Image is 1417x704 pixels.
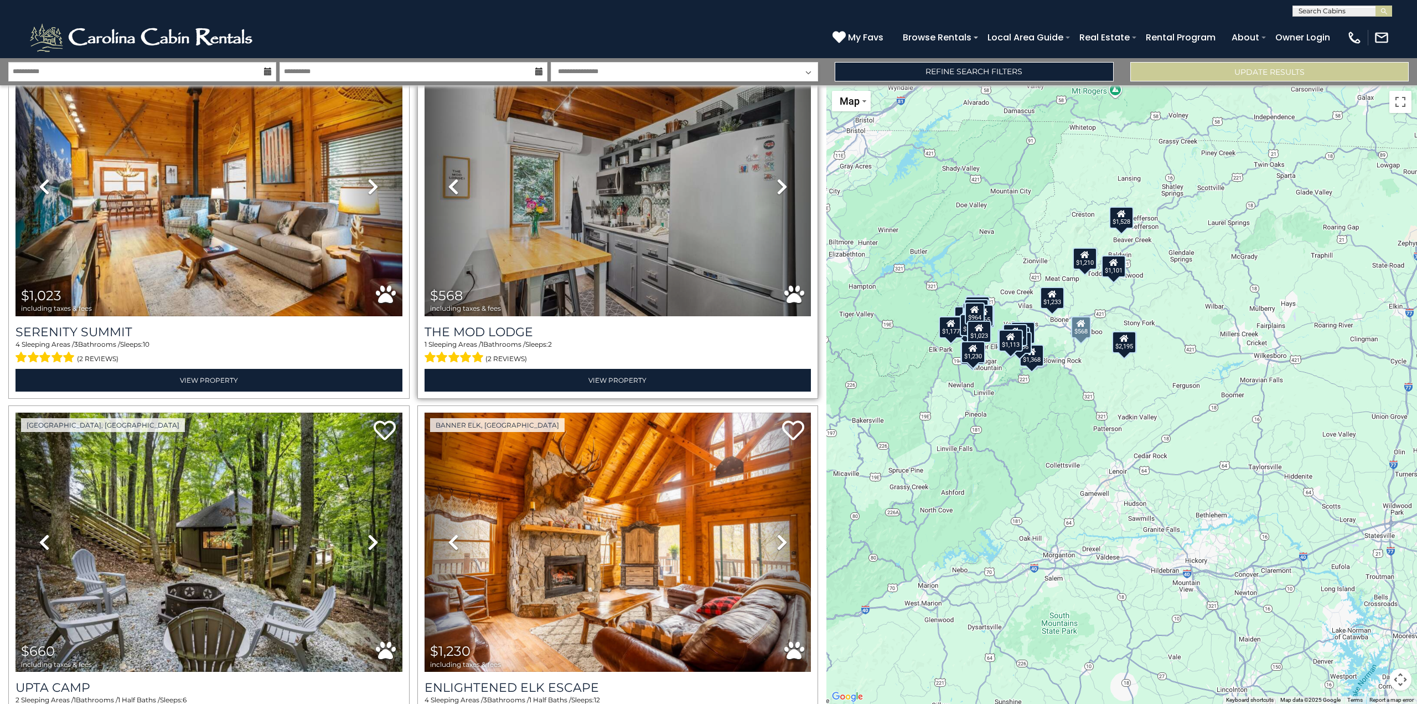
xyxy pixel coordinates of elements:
[485,352,527,366] span: (2 reviews)
[1389,91,1411,113] button: Toggle fullscreen view
[1040,286,1064,309] div: $1,233
[15,325,402,340] a: Serenity Summit
[953,316,978,338] div: $1,639
[21,643,55,659] span: $660
[974,305,994,327] div: $865
[829,690,866,704] img: Google
[848,30,883,44] span: My Favs
[425,413,811,672] img: thumbnail_164433091.jpeg
[425,680,811,695] a: Enlightened Elk Escape
[183,696,187,704] span: 6
[1072,248,1097,270] div: $1,210
[15,369,402,392] a: View Property
[835,62,1113,81] a: Refine Search Filters
[74,340,78,348] span: 3
[425,369,811,392] a: View Property
[1130,62,1409,81] button: Update Results
[965,296,990,318] div: $1,583
[374,419,396,443] a: Add to favorites
[782,419,804,443] a: Add to favorites
[21,287,61,304] span: $1,023
[1140,28,1221,47] a: Rental Program
[1226,28,1265,47] a: About
[1347,697,1363,703] a: Terms
[1019,345,1043,367] div: $1,368
[1074,28,1135,47] a: Real Estate
[15,340,402,366] div: Sleeping Areas / Bathrooms / Sleeps:
[15,696,19,704] span: 2
[1270,28,1336,47] a: Owner Login
[425,340,811,366] div: Sleeping Areas / Bathrooms / Sleeps:
[1109,206,1133,228] div: $1,528
[1347,30,1362,45] img: phone-regular-white.png
[982,28,1069,47] a: Local Area Guide
[967,321,991,343] div: $1,023
[21,305,92,312] span: including taxes & fees
[840,95,860,107] span: Map
[15,57,402,316] img: thumbnail_167191056.jpeg
[143,340,149,348] span: 10
[21,418,185,432] a: [GEOGRAPHIC_DATA], [GEOGRAPHIC_DATA]
[74,696,76,704] span: 1
[77,352,118,366] span: (2 reviews)
[939,316,963,338] div: $1,177
[15,680,402,695] a: Upta Camp
[425,325,811,340] a: The Mod Lodge
[1113,331,1137,353] div: $2,473
[425,57,811,316] img: thumbnail_167016863.jpeg
[961,341,985,363] div: $1,230
[1226,696,1274,704] button: Keyboard shortcuts
[15,413,402,672] img: thumbnail_167080979.jpeg
[430,418,565,432] a: Banner Elk, [GEOGRAPHIC_DATA]
[1280,697,1341,703] span: Map data ©2025 Google
[960,343,984,365] div: $1,551
[425,340,427,348] span: 1
[1112,331,1136,353] div: $2,195
[21,661,92,668] span: including taxes & fees
[966,295,986,317] div: $660
[430,661,501,668] span: including taxes & fees
[1071,316,1091,338] div: $568
[964,299,989,321] div: $1,386
[832,30,886,45] a: My Favs
[1101,255,1125,278] div: $1,101
[897,28,977,47] a: Browse Rentals
[1011,321,1035,343] div: $2,099
[15,340,20,348] span: 4
[1369,697,1414,703] a: Report a map error
[960,314,984,336] div: $1,956
[483,696,487,704] span: 3
[430,305,501,312] span: including taxes & fees
[425,696,429,704] span: 4
[964,302,984,324] div: $964
[481,340,483,348] span: 1
[997,329,1022,351] div: $1,553
[430,643,470,659] span: $1,230
[28,21,257,54] img: White-1-2.png
[430,287,463,304] span: $568
[829,690,866,704] a: Open this area in Google Maps (opens a new window)
[1003,323,1027,346] div: $1,317
[1374,30,1389,45] img: mail-regular-white.png
[832,91,871,111] button: Change map style
[970,305,994,327] div: $1,332
[529,696,571,704] span: 1 Half Baths /
[594,696,600,704] span: 12
[998,329,1022,351] div: $1,113
[1007,331,1031,353] div: $1,086
[1389,669,1411,691] button: Map camera controls
[118,696,160,704] span: 1 Half Baths /
[548,340,552,348] span: 2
